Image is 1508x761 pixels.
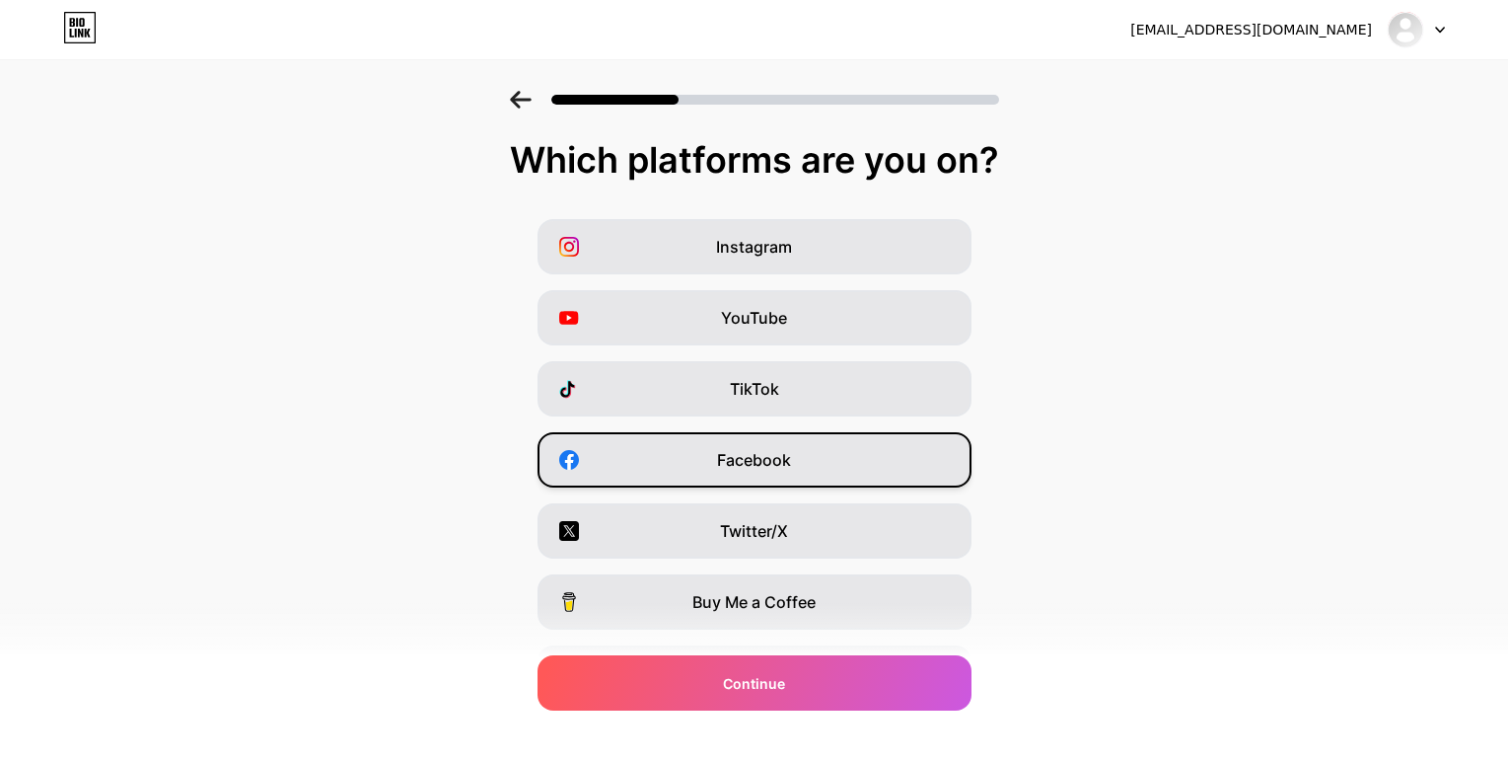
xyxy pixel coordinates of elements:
[20,140,1488,180] div: Which platforms are you on?
[694,732,815,756] span: I have a website
[721,306,787,330] span: YouTube
[1130,20,1372,40] div: [EMAIL_ADDRESS][DOMAIN_NAME]
[730,377,779,401] span: TikTok
[1387,11,1424,48] img: dotcomreps
[692,590,816,614] span: Buy Me a Coffee
[723,673,785,694] span: Continue
[720,519,788,543] span: Twitter/X
[717,448,791,472] span: Facebook
[716,235,792,259] span: Instagram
